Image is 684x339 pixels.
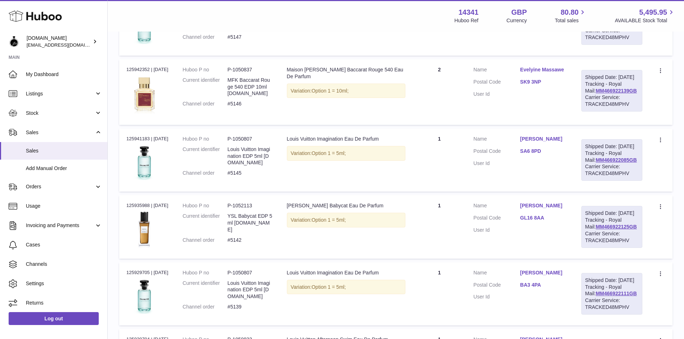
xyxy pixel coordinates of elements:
[26,300,102,306] span: Returns
[585,210,638,217] div: Shipped Date: [DATE]
[459,8,479,17] strong: 14341
[596,157,637,163] a: MM466922085GB
[520,269,567,276] a: [PERSON_NAME]
[413,128,466,192] td: 1
[413,59,466,125] td: 2
[126,202,168,209] div: 125935988 | [DATE]
[585,27,638,41] div: Carrier Service: TRACKED48MPHV
[585,74,638,81] div: Shipped Date: [DATE]
[228,146,273,166] dd: Louis Vuitton Imagination EDP 5ml [DOMAIN_NAME]
[183,237,228,244] dt: Channel order
[615,8,675,24] a: 5,495.95 AVAILABLE Stock Total
[312,284,346,290] span: Option 1 = 5ml;
[511,8,527,17] strong: GBP
[312,88,349,94] span: Option 1 = 10ml;
[228,213,273,233] dd: YSL Babycat EDP 5ml [DOMAIN_NAME]
[228,34,273,41] dd: #5147
[26,165,102,172] span: Add Manual Order
[596,88,637,94] a: MM466922139GB
[287,84,405,98] div: Variation:
[183,202,228,209] dt: Huboo P no
[183,269,228,276] dt: Huboo P no
[183,303,228,310] dt: Channel order
[126,211,162,247] img: babycat-ysl.webp
[474,282,520,290] dt: Postal Code
[520,215,567,221] a: GL16 8AA
[287,146,405,161] div: Variation:
[26,241,102,248] span: Cases
[474,202,520,211] dt: Name
[26,110,94,117] span: Stock
[287,280,405,295] div: Variation:
[520,282,567,288] a: BA3 4PA
[474,160,520,167] dt: User Id
[474,91,520,98] dt: User Id
[228,202,273,209] dd: P-1052113
[228,170,273,176] dd: #5145
[507,17,527,24] div: Currency
[596,291,637,296] a: MM466922111GB
[474,66,520,75] dt: Name
[183,66,228,73] dt: Huboo P no
[287,136,405,142] div: Louis Vuitton Imagination Eau De Parfum
[228,66,273,73] dd: P-1050837
[312,217,346,223] span: Option 1 = 5ml;
[520,148,567,155] a: SA6 8PD
[520,136,567,142] a: [PERSON_NAME]
[585,297,638,311] div: Carrier Service: TRACKED48MPHV
[555,17,587,24] span: Total sales
[474,293,520,300] dt: User Id
[585,277,638,284] div: Shipped Date: [DATE]
[228,136,273,142] dd: P-1050807
[413,195,466,258] td: 1
[126,144,162,180] img: LV-imagination-1.jpg
[312,150,346,156] span: Option 1 = 5ml;
[27,42,106,48] span: [EMAIL_ADDRESS][DOMAIN_NAME]
[183,213,228,233] dt: Current identifier
[474,215,520,223] dt: Postal Code
[287,202,405,209] div: [PERSON_NAME] Babycat Eau De Parfum
[228,237,273,244] dd: #5142
[26,129,94,136] span: Sales
[26,147,102,154] span: Sales
[126,66,168,73] div: 125942352 | [DATE]
[474,79,520,87] dt: Postal Code
[560,8,578,17] span: 80.80
[413,262,466,325] td: 1
[183,100,228,107] dt: Channel order
[228,280,273,300] dd: Louis Vuitton Imagination EDP 5ml [DOMAIN_NAME]
[639,8,667,17] span: 5,495.95
[26,280,102,287] span: Settings
[287,213,405,227] div: Variation:
[585,94,638,108] div: Carrier Service: TRACKED48MPHV
[26,90,94,97] span: Listings
[26,183,94,190] span: Orders
[9,36,19,47] img: theperfumesampler@gmail.com
[26,261,102,268] span: Channels
[126,75,162,116] img: 540edp.webp
[585,143,638,150] div: Shipped Date: [DATE]
[26,203,102,209] span: Usage
[183,170,228,176] dt: Channel order
[26,222,94,229] span: Invoicing and Payments
[596,224,637,230] a: MM466922125GB
[183,146,228,166] dt: Current identifier
[615,17,675,24] span: AVAILABLE Stock Total
[581,70,642,112] div: Tracking - Royal Mail:
[228,269,273,276] dd: P-1050807
[228,77,273,97] dd: MFK Baccarat Rouge 540 EDP 10ml [DOMAIN_NAME]
[287,66,405,80] div: Maison [PERSON_NAME] Baccarat Rouge 540 Eau De Parfum
[520,66,567,73] a: Evelyine Massawe
[287,269,405,276] div: Louis Vuitton Imagination Eau De Parfum
[455,17,479,24] div: Huboo Ref
[27,35,91,48] div: [DOMAIN_NAME]
[26,71,102,78] span: My Dashboard
[474,148,520,156] dt: Postal Code
[581,206,642,248] div: Tracking - Royal Mail:
[126,269,168,276] div: 125929705 | [DATE]
[183,280,228,300] dt: Current identifier
[474,136,520,144] dt: Name
[474,269,520,278] dt: Name
[555,8,587,24] a: 80.80 Total sales
[228,303,273,310] dd: #5139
